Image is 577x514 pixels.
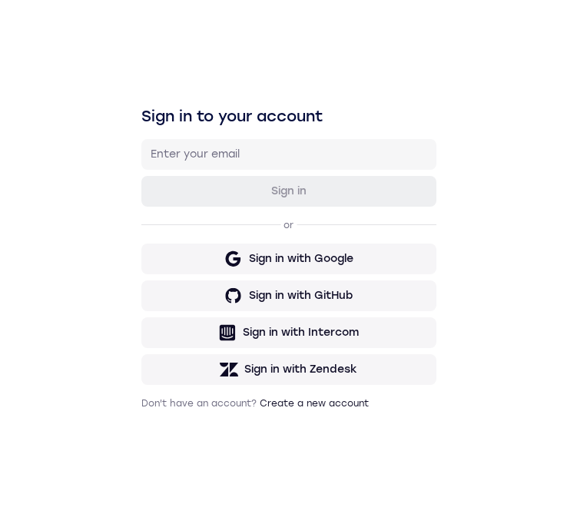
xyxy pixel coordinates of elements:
button: Sign in with Google [141,244,436,274]
p: Don't have an account? [141,397,436,410]
a: Create a new account [260,398,369,409]
input: Enter your email [151,147,427,162]
div: Sign in with GitHub [249,288,353,303]
div: Sign in with Intercom [243,325,359,340]
button: Sign in [141,176,436,207]
button: Sign in with GitHub [141,280,436,311]
div: Sign in with Google [249,251,353,267]
p: or [280,219,297,231]
div: Sign in with Zendesk [244,362,357,377]
button: Sign in with Zendesk [141,354,436,385]
h1: Sign in to your account [141,105,436,127]
button: Sign in with Intercom [141,317,436,348]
